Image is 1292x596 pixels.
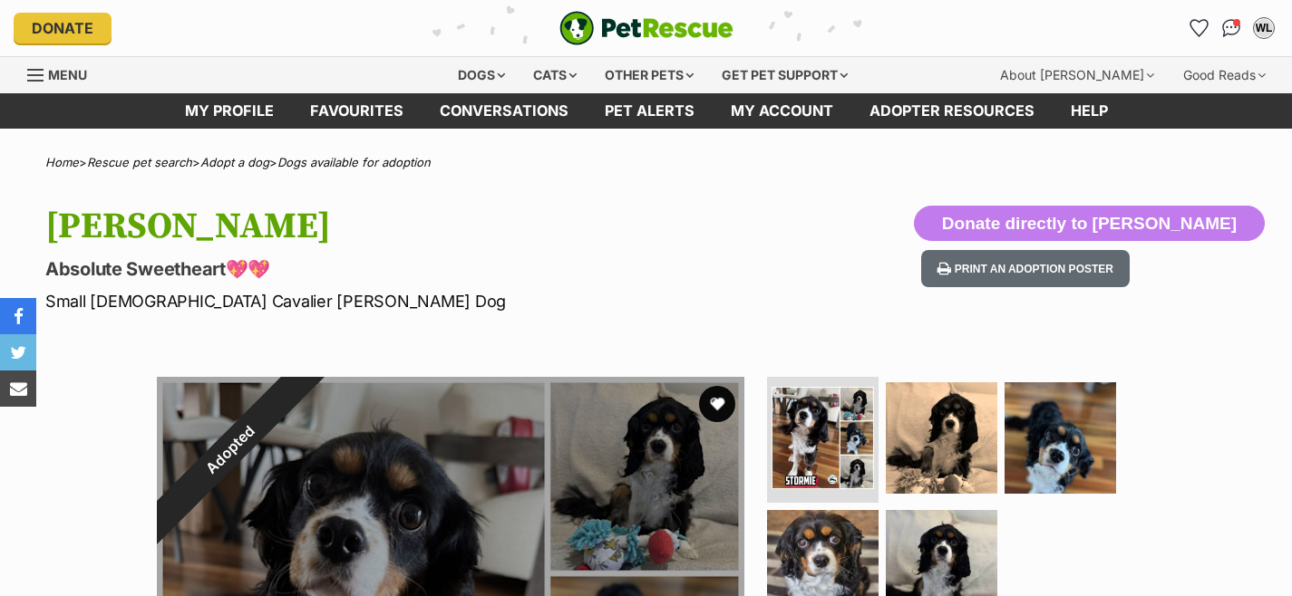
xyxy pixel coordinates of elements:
[45,155,79,169] a: Home
[48,67,87,82] span: Menu
[1005,382,1116,494] img: Photo of Stormie
[45,289,788,313] p: Small [DEMOGRAPHIC_DATA] Cavalier [PERSON_NAME] Dog
[1053,93,1126,129] a: Help
[1222,19,1241,37] img: chat-41dd97257d64d25036548639549fe6c8038ab92f7586957e7f3b1b290dea8141.svg
[27,57,100,90] a: Menu
[713,93,851,129] a: My account
[1184,14,1278,43] ul: Account quick links
[587,93,713,129] a: Pet alerts
[1217,14,1246,43] a: Conversations
[1184,14,1213,43] a: Favourites
[14,13,112,43] a: Donate
[1249,14,1278,43] button: My account
[167,93,292,129] a: My profile
[277,155,431,169] a: Dogs available for adoption
[987,57,1167,93] div: About [PERSON_NAME]
[1255,19,1273,37] div: WL
[772,387,874,489] img: Photo of Stormie
[559,11,733,45] a: PetRescue
[921,250,1130,287] button: Print an adoption poster
[87,155,192,169] a: Rescue pet search
[592,57,706,93] div: Other pets
[559,11,733,45] img: logo-e224e6f780fb5917bec1dbf3a21bbac754714ae5b6737aabdf751b685950b380.svg
[115,335,345,564] div: Adopted
[292,93,422,129] a: Favourites
[851,93,1053,129] a: Adopter resources
[709,57,860,93] div: Get pet support
[520,57,589,93] div: Cats
[45,206,788,247] h1: [PERSON_NAME]
[45,256,788,282] p: Absolute Sweetheart💖💖
[1171,57,1278,93] div: Good Reads
[200,155,269,169] a: Adopt a dog
[445,57,518,93] div: Dogs
[422,93,587,129] a: conversations
[699,386,735,422] button: favourite
[886,382,997,494] img: Photo of Stormie
[914,206,1265,242] button: Donate directly to [PERSON_NAME]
